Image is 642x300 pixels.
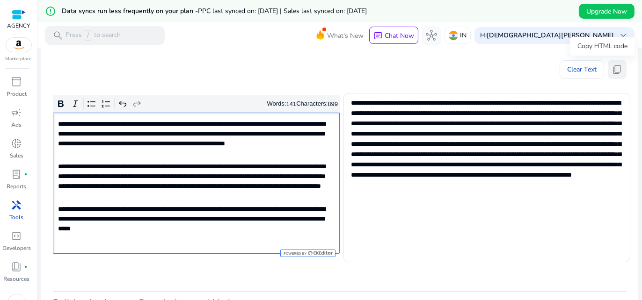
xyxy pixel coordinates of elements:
div: Copy HTML code [570,37,635,56]
p: Developers [2,244,31,252]
p: AGENCY [7,21,30,30]
p: Press to search [66,30,121,41]
p: Reports [7,182,27,191]
span: PPC last synced on: [DATE] | Sales last synced on: [DATE] [198,7,367,15]
p: Marketplace [6,56,32,63]
button: hub [422,26,441,45]
span: donut_small [11,138,22,149]
button: Upgrade Now [579,4,635,19]
span: What's New [327,28,364,44]
span: Upgrade Now [586,7,627,16]
p: Resources [4,275,30,283]
p: Product [7,90,27,98]
span: lab_profile [11,169,22,180]
span: fiber_manual_record [24,172,28,176]
img: amazon.svg [6,38,31,52]
span: keyboard_arrow_down [618,30,629,41]
span: handyman [11,200,22,211]
p: Sales [10,151,23,160]
p: IN [460,27,467,43]
b: [DEMOGRAPHIC_DATA][PERSON_NAME] [487,31,614,40]
span: campaign [11,107,22,118]
span: / [84,30,92,41]
div: Editor toolbar [53,95,340,113]
p: Ads [12,121,22,129]
p: Hi [480,32,614,39]
span: inventory_2 [11,76,22,87]
span: chat [373,31,383,41]
span: content_copy [612,64,623,75]
span: fiber_manual_record [24,265,28,269]
span: Clear Text [567,60,597,79]
span: search [52,30,64,41]
div: Words: Characters: [267,98,338,110]
span: book_4 [11,261,22,272]
span: Powered by [283,251,306,256]
p: Tools [10,213,24,221]
label: 141 [286,100,297,107]
button: Clear Text [560,60,604,79]
p: Chat Now [385,31,414,40]
button: chatChat Now [369,27,418,44]
div: Rich Text Editor. Editing area: main. Press Alt+0 for help. [53,113,340,254]
h5: Data syncs run less frequently on your plan - [62,7,367,15]
button: content_copy [608,60,627,79]
label: 899 [328,100,338,107]
span: hub [426,30,437,41]
span: code_blocks [11,230,22,242]
img: in.svg [449,31,458,40]
mat-icon: error_outline [45,6,56,17]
